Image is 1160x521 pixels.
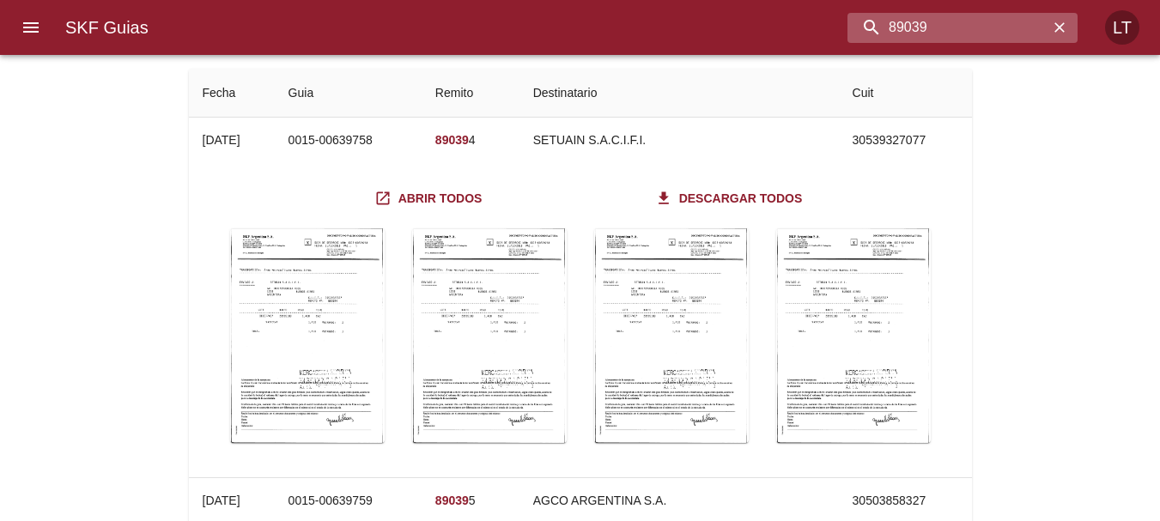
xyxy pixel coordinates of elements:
[847,13,1048,43] input: buscar
[189,118,275,162] td: [DATE]
[839,118,972,162] td: 30539327077
[839,69,972,118] th: Cuit
[65,14,149,41] h6: SKF Guias
[275,118,422,162] td: 0015-00639758
[435,494,469,507] em: 89039
[652,183,810,215] a: Descargar todos
[378,188,483,209] span: Abrir todos
[1105,10,1139,45] div: LT
[435,133,469,147] em: 89039
[422,69,519,118] th: Remito
[371,183,489,215] a: Abrir todos
[659,188,803,209] span: Descargar todos
[519,69,839,118] th: Destinatario
[1105,10,1139,45] div: Abrir información de usuario
[422,118,519,162] td: 4
[275,69,422,118] th: Guia
[230,228,385,443] div: Arir imagen
[10,7,52,48] button: menu
[412,228,567,443] div: Arir imagen
[519,118,839,162] td: SETUAIN S.A.C.I.F.I.
[189,69,275,118] th: Fecha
